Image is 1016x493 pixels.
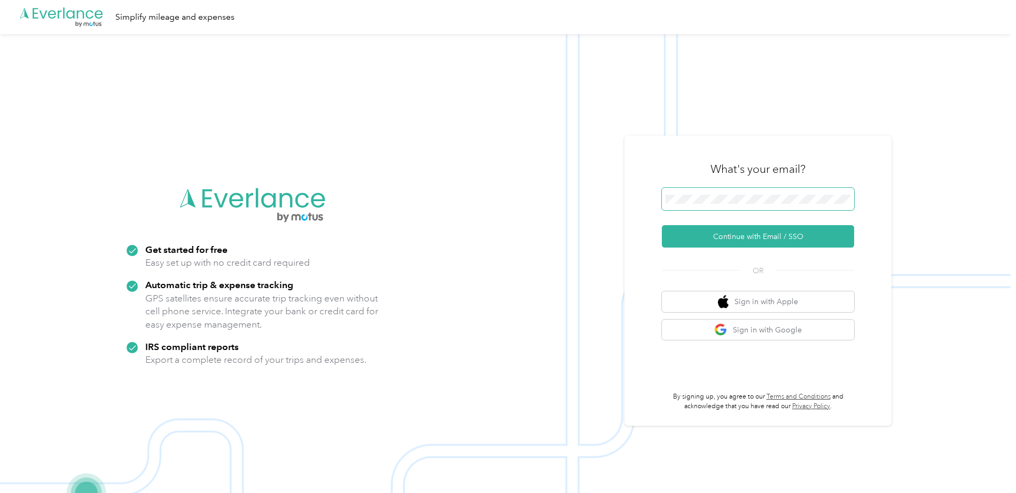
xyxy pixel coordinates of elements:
div: Simplify mileage and expenses [115,11,235,24]
button: google logoSign in with Google [662,320,854,340]
h3: What's your email? [710,162,806,177]
p: Export a complete record of your trips and expenses. [145,353,366,367]
strong: IRS compliant reports [145,341,239,352]
span: OR [739,265,777,276]
img: apple logo [718,295,729,308]
button: Continue with Email / SSO [662,225,854,248]
strong: Get started for free [145,244,228,255]
button: apple logoSign in with Apple [662,291,854,312]
p: Easy set up with no credit card required [145,256,310,269]
a: Privacy Policy [792,402,830,410]
p: By signing up, you agree to our and acknowledge that you have read our . [662,392,854,411]
strong: Automatic trip & expense tracking [145,279,293,290]
a: Terms and Conditions [767,393,831,401]
p: GPS satellites ensure accurate trip tracking even without cell phone service. Integrate your bank... [145,292,379,331]
img: google logo [714,323,728,337]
